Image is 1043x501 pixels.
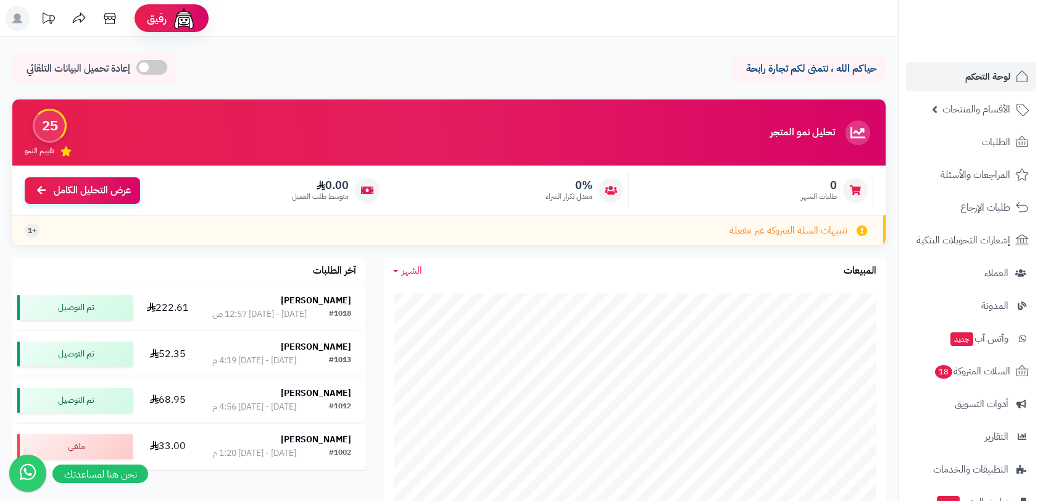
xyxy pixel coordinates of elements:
div: [DATE] - [DATE] 1:20 م [212,447,296,460]
div: ملغي [17,434,133,459]
span: 0 [801,179,837,192]
p: حياكم الله ، نتمنى لكم تجارة رابحة [741,62,876,76]
div: [DATE] - [DATE] 4:56 م [212,401,296,413]
a: السلات المتروكة18 [906,356,1036,386]
a: الطلبات [906,127,1036,157]
div: تم التوصيل [17,295,133,320]
img: logo-2.png [959,22,1031,48]
span: إشعارات التحويلات البنكية [916,232,1010,249]
span: إعادة تحميل البيانات التلقائي [27,62,130,76]
a: التطبيقات والخدمات [906,455,1036,484]
a: المدونة [906,291,1036,321]
span: أدوات التسويق [955,395,1008,413]
div: تم التوصيل [17,388,133,413]
strong: [PERSON_NAME] [281,387,351,400]
a: الشهر [393,264,422,278]
span: 0% [546,179,592,192]
span: تنبيهات السلة المتروكة غير مفعلة [729,224,847,238]
h3: المبيعات [844,266,876,277]
span: المراجعات والأسئلة [941,166,1010,183]
span: جديد [950,332,973,346]
strong: [PERSON_NAME] [281,340,351,353]
span: التطبيقات والخدمات [933,461,1008,478]
a: طلبات الإرجاع [906,193,1036,222]
a: إشعارات التحويلات البنكية [906,225,1036,255]
a: المراجعات والأسئلة [906,160,1036,190]
span: تقييم النمو [25,146,54,156]
span: +1 [28,225,36,236]
div: [DATE] - [DATE] 4:19 م [212,355,296,367]
span: رفيق [147,11,167,26]
span: طلبات الإرجاع [960,199,1010,216]
a: وآتس آبجديد [906,324,1036,353]
td: 222.61 [138,285,197,330]
div: #1013 [329,355,351,367]
td: 68.95 [138,377,197,423]
span: 18 [934,364,953,379]
span: 0.00 [292,179,349,192]
a: العملاء [906,258,1036,288]
span: عرض التحليل الكامل [54,183,131,198]
h3: تحليل نمو المتجر [770,127,835,138]
a: تحديثات المنصة [33,6,64,34]
span: وآتس آب [949,330,1008,347]
span: متوسط طلب العميل [292,192,349,202]
span: معدل تكرار الشراء [546,192,592,202]
span: التقارير [985,428,1008,445]
span: العملاء [984,264,1008,282]
img: ai-face.png [172,6,196,31]
div: #1002 [329,447,351,460]
td: 33.00 [138,424,197,469]
strong: [PERSON_NAME] [281,294,351,307]
span: السلات المتروكة [934,363,1010,380]
div: [DATE] - [DATE] 12:57 ص [212,308,307,321]
h3: آخر الطلبات [313,266,356,277]
div: #1012 [329,401,351,413]
span: الأقسام والمنتجات [942,101,1010,118]
span: الشهر [402,263,422,278]
a: عرض التحليل الكامل [25,177,140,204]
td: 52.35 [138,331,197,377]
a: أدوات التسويق [906,389,1036,419]
strong: [PERSON_NAME] [281,433,351,446]
span: لوحة التحكم [965,68,1010,85]
span: الطلبات [982,133,1010,151]
div: #1018 [329,308,351,321]
a: لوحة التحكم [906,62,1036,91]
span: طلبات الشهر [801,192,837,202]
span: المدونة [981,297,1008,314]
a: التقارير [906,422,1036,452]
div: تم التوصيل [17,342,133,366]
